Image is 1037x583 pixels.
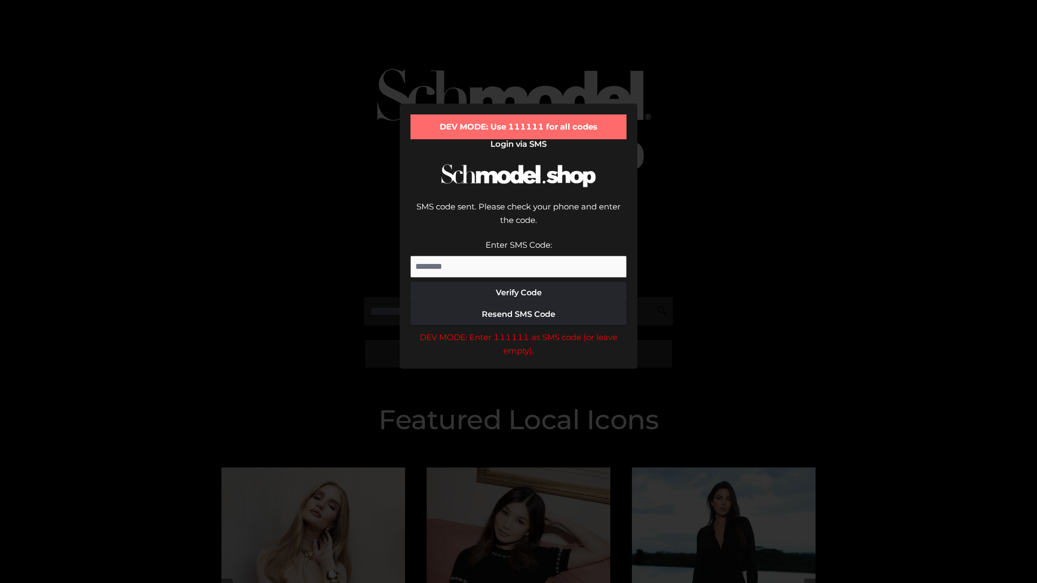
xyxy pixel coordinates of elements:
[486,240,552,250] label: Enter SMS Code:
[410,330,627,358] div: DEV MODE: Enter 111111 as SMS code (or leave empty).
[437,154,600,197] img: Schmodel Logo
[410,282,627,303] button: Verify Code
[410,139,627,149] h2: Login via SMS
[410,114,627,139] div: DEV MODE: Use 111111 for all codes
[410,303,627,325] button: Resend SMS Code
[410,200,627,238] div: SMS code sent. Please check your phone and enter the code.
